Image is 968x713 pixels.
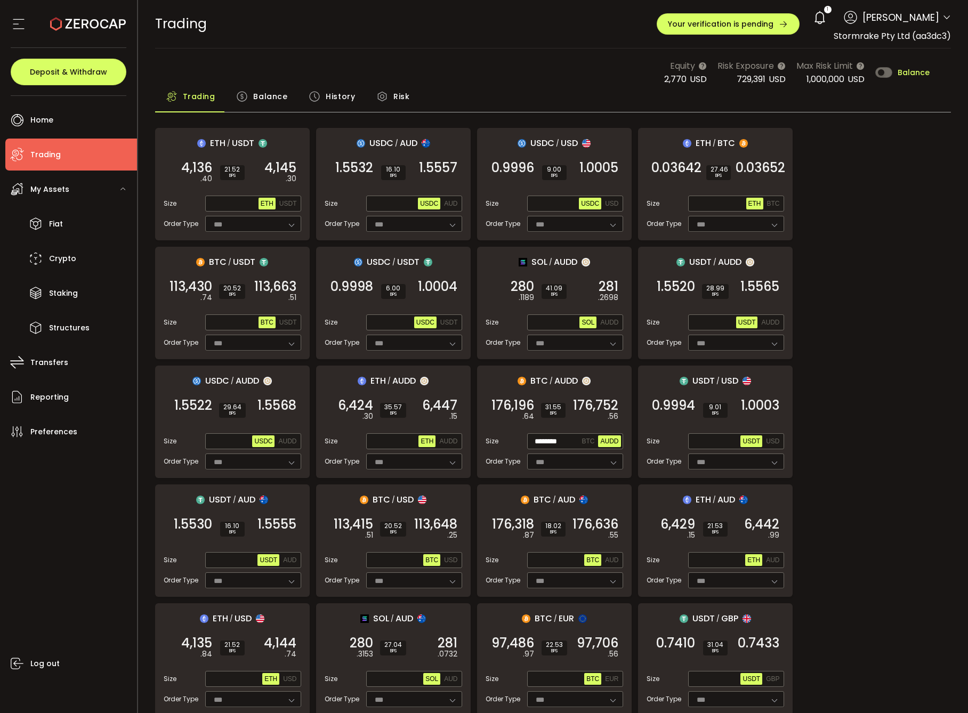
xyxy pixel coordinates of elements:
[170,281,212,292] span: 113,430
[30,147,61,163] span: Trading
[325,338,359,347] span: Order Type
[200,173,212,184] em: .40
[330,281,373,292] span: 0.9998
[286,173,296,184] em: .30
[385,291,401,298] i: BPS
[764,554,781,566] button: AUD
[335,163,373,173] span: 1.5532
[738,319,756,326] span: USDT
[736,163,785,173] span: 0.03652
[582,258,590,266] img: zuPXiwguUFiBOIQyqLOiXsnnNitlx7q4LCwEbLHADjIpTka+Lip0HH8D0VTrd02z+wEAAAAASUVORK5CYII=
[418,496,426,504] img: usd_portfolio.svg
[766,675,779,683] span: GBP
[486,318,498,327] span: Size
[713,257,716,267] em: /
[228,257,231,267] em: /
[518,377,526,385] img: btc_portfolio.svg
[397,493,414,506] span: USD
[769,73,786,85] span: USD
[263,377,272,385] img: zuPXiwguUFiBOIQyqLOiXsnnNitlx7q4LCwEbLHADjIpTka+Lip0HH8D0VTrd02z+wEAAAAASUVORK5CYII=
[579,435,596,447] button: BTC
[444,200,457,207] span: AUD
[281,673,299,685] button: USD
[223,404,241,410] span: 29.64
[325,318,337,327] span: Size
[736,317,758,328] button: USDT
[647,318,659,327] span: Size
[164,318,176,327] span: Size
[657,281,695,292] span: 1.5520
[334,519,373,530] span: 113,415
[196,258,205,266] img: btc_portfolio.svg
[205,374,229,387] span: USDC
[765,198,782,209] button: BTC
[30,68,107,76] span: Deposit & Withdraw
[741,400,779,411] span: 1.0003
[605,556,618,564] span: AUD
[288,292,296,303] em: .51
[531,255,547,269] span: SOL
[392,257,396,267] em: /
[260,556,277,564] span: USDT
[748,200,761,207] span: ETH
[224,173,240,179] i: BPS
[279,319,297,326] span: USDT
[743,675,760,683] span: USDT
[164,338,198,347] span: Order Type
[898,69,930,76] span: Balance
[181,163,212,173] span: 4,136
[174,519,212,530] span: 1.5530
[534,493,551,506] span: BTC
[261,319,273,326] span: BTC
[579,198,601,209] button: USDC
[862,10,939,25] span: [PERSON_NAME]
[223,410,241,417] i: BPS
[11,59,126,85] button: Deposit & Withdraw
[584,554,601,566] button: BTC
[259,139,267,148] img: usdt_portfolio.svg
[522,614,530,623] img: btc_portfolio.svg
[491,400,534,411] span: 176,196
[388,376,391,386] em: /
[174,400,212,411] span: 1.5522
[30,182,69,197] span: My Assets
[739,496,748,504] img: aud_portfolio.svg
[224,529,240,536] i: BPS
[767,200,780,207] span: BTC
[276,435,299,447] button: AUDD
[384,523,402,529] span: 20.52
[183,86,215,107] span: Trading
[608,411,618,422] em: .56
[530,136,554,150] span: USDC
[717,59,774,72] span: Risk Exposure
[254,437,272,445] span: USDC
[746,198,763,209] button: ETH
[711,166,727,173] span: 27.46
[200,614,208,623] img: eth_portfolio.svg
[264,675,277,683] span: ETH
[670,59,695,72] span: Equity
[545,529,561,536] i: BPS
[486,457,520,466] span: Order Type
[764,673,781,685] button: GBP
[549,257,552,267] em: /
[598,317,620,328] button: AUDD
[442,673,459,685] button: AUD
[423,673,440,685] button: SOL
[647,436,659,446] span: Size
[358,377,366,385] img: eth_portfolio.svg
[416,319,434,326] span: USDC
[360,614,369,623] img: sol_portfolio.png
[223,285,241,291] span: 20.52
[277,317,299,328] button: USDT
[848,73,865,85] span: USD
[338,400,373,411] span: 6,424
[486,436,498,446] span: Size
[598,292,618,303] em: .2698
[30,355,68,370] span: Transfers
[254,281,296,292] span: 113,663
[421,437,433,445] span: ETH
[717,493,735,506] span: AUD
[586,556,599,564] span: BTC
[600,437,618,445] span: AUDD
